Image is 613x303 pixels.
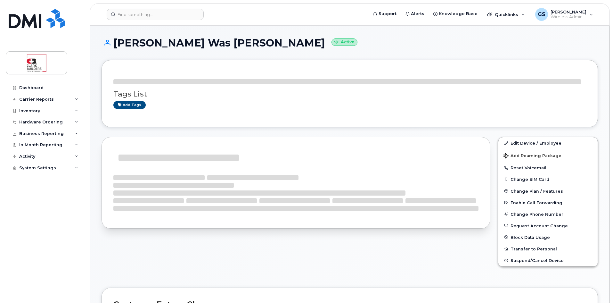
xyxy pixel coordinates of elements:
[498,197,598,208] button: Enable Call Forwarding
[498,137,598,149] a: Edit Device / Employee
[498,231,598,243] button: Block Data Usage
[498,208,598,220] button: Change Phone Number
[498,220,598,231] button: Request Account Change
[503,153,561,159] span: Add Roaming Package
[511,200,562,205] span: Enable Call Forwarding
[511,189,563,193] span: Change Plan / Features
[102,37,598,48] h1: [PERSON_NAME] Was [PERSON_NAME]
[113,90,586,98] h3: Tags List
[331,38,357,46] small: Active
[498,162,598,173] button: Reset Voicemail
[498,243,598,255] button: Transfer to Personal
[498,173,598,185] button: Change SIM Card
[511,258,564,263] span: Suspend/Cancel Device
[498,185,598,197] button: Change Plan / Features
[498,149,598,162] button: Add Roaming Package
[113,101,146,109] a: Add tags
[498,255,598,266] button: Suspend/Cancel Device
